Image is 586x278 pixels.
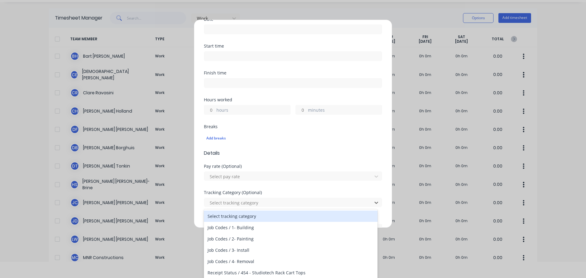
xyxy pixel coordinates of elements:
input: 0 [204,105,215,114]
div: Date [204,17,382,21]
label: minutes [308,107,382,114]
div: Finish time [204,71,382,75]
span: Details [204,150,382,157]
div: Add breaks [206,134,380,142]
div: Job Codes / 4- Removal [204,256,378,267]
div: Pay rate (Optional) [204,164,382,168]
label: hours [216,107,290,114]
div: Job Codes / 1- Building [204,222,378,233]
div: Hours worked [204,98,382,102]
input: 0 [296,105,306,114]
div: Job Codes / 3- Install [204,244,378,256]
div: Breaks [204,125,382,129]
div: Select tracking category [204,211,378,222]
div: Tracking Category (Optional) [204,190,382,195]
div: Job Codes / 2- Painting [204,233,378,244]
div: Start time [204,44,382,48]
